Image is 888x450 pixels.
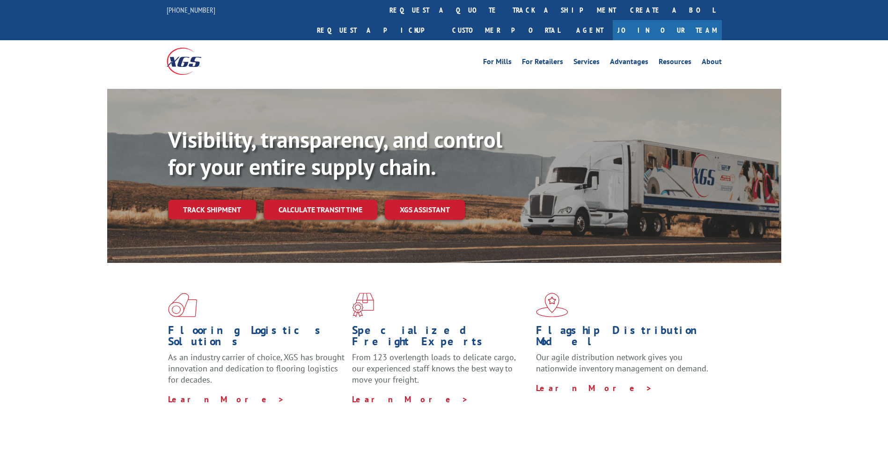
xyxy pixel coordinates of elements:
a: Customer Portal [445,20,567,40]
a: About [702,58,722,68]
img: xgs-icon-focused-on-flooring-red [352,293,374,317]
a: Request a pickup [310,20,445,40]
p: From 123 overlength loads to delicate cargo, our experienced staff knows the best way to move you... [352,352,529,393]
a: Learn More > [168,394,285,405]
a: Agent [567,20,613,40]
a: For Retailers [522,58,563,68]
span: Our agile distribution network gives you nationwide inventory management on demand. [536,352,708,374]
a: [PHONE_NUMBER] [167,5,215,15]
span: As an industry carrier of choice, XGS has brought innovation and dedication to flooring logistics... [168,352,345,385]
img: xgs-icon-total-supply-chain-intelligence-red [168,293,197,317]
a: Services [573,58,600,68]
a: Advantages [610,58,648,68]
a: Resources [659,58,691,68]
a: Learn More > [352,394,469,405]
h1: Flooring Logistics Solutions [168,325,345,352]
a: Track shipment [168,200,256,219]
b: Visibility, transparency, and control for your entire supply chain. [168,125,502,181]
h1: Specialized Freight Experts [352,325,529,352]
img: xgs-icon-flagship-distribution-model-red [536,293,568,317]
a: Calculate transit time [264,200,377,220]
a: Learn More > [536,383,653,393]
h1: Flagship Distribution Model [536,325,713,352]
a: For Mills [483,58,512,68]
a: Join Our Team [613,20,722,40]
a: XGS ASSISTANT [385,200,465,220]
